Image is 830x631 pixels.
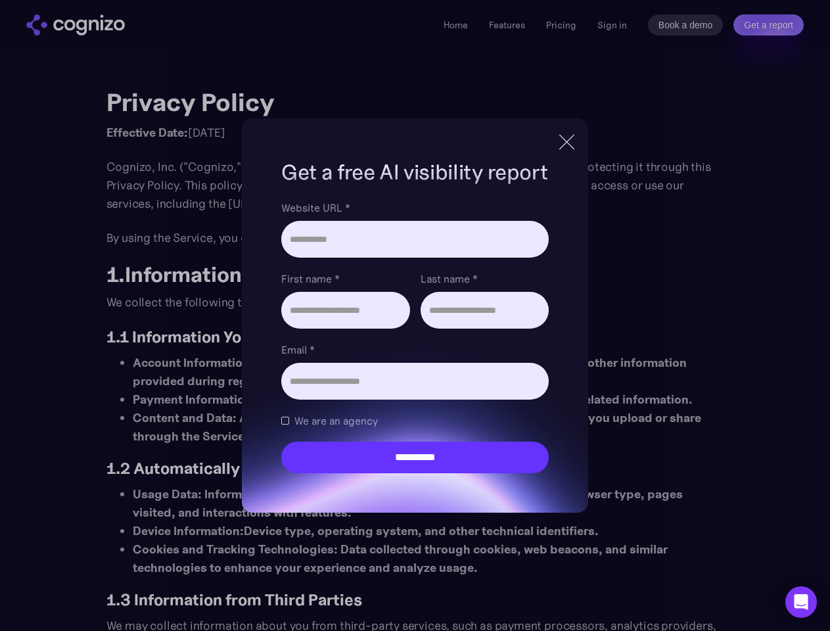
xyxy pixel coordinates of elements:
[294,413,378,429] span: We are an agency
[421,271,549,287] label: Last name *
[281,200,548,216] label: Website URL *
[281,158,548,187] h1: Get a free AI visibility report
[281,200,548,473] form: Brand Report Form
[281,271,409,287] label: First name *
[281,342,548,358] label: Email *
[785,586,817,618] div: Open Intercom Messenger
